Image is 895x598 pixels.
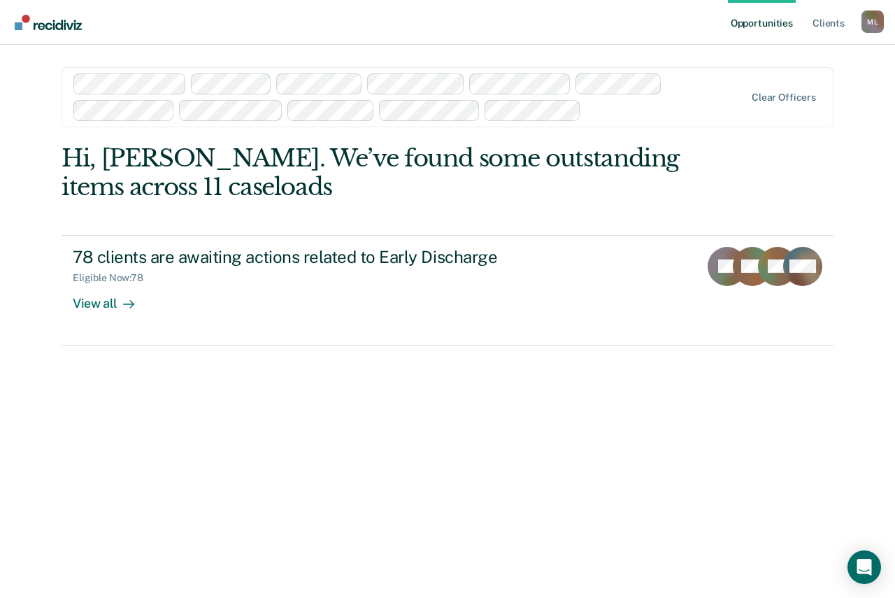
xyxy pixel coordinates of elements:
button: Profile dropdown button [861,10,884,33]
div: Hi, [PERSON_NAME]. We’ve found some outstanding items across 11 caseloads [62,144,679,201]
img: Recidiviz [15,15,82,30]
div: Clear officers [752,92,816,104]
div: Open Intercom Messenger [847,550,881,584]
a: 78 clients are awaiting actions related to Early DischargeEligible Now:78View all [62,235,833,346]
div: Eligible Now : 78 [73,272,155,284]
div: View all [73,284,151,311]
div: M L [861,10,884,33]
div: 78 clients are awaiting actions related to Early Discharge [73,247,564,267]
